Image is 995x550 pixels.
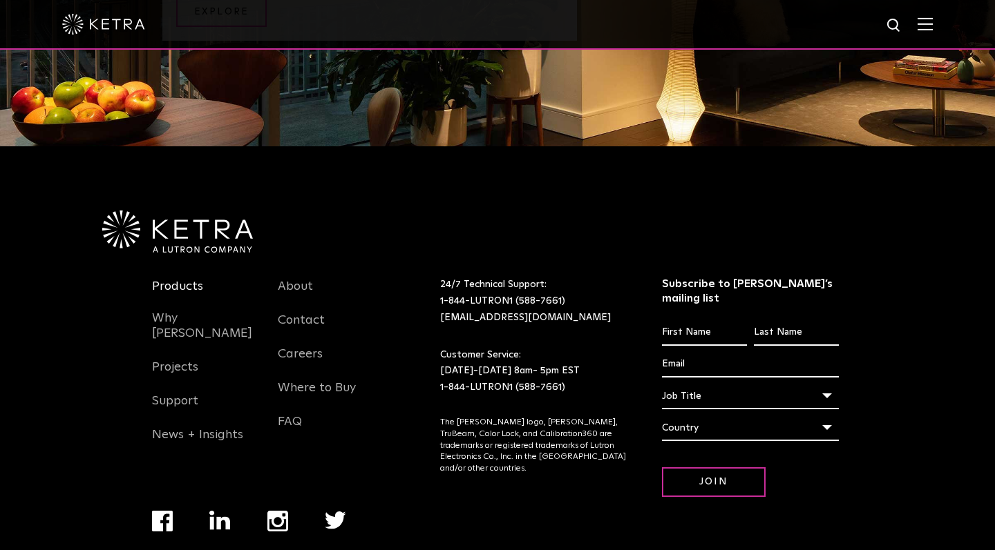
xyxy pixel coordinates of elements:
[278,279,313,311] a: About
[152,311,257,357] a: Why [PERSON_NAME]
[662,415,840,441] div: Country
[662,320,747,346] input: First Name
[754,320,839,346] input: Last Name
[440,417,627,475] p: The [PERSON_NAME] logo, [PERSON_NAME], TruBeam, Color Lock, and Calibration360 are trademarks or ...
[152,393,198,425] a: Support
[152,360,198,391] a: Projects
[278,380,356,412] a: Where to Buy
[278,346,323,378] a: Careers
[662,351,840,377] input: Email
[662,467,766,497] input: Join
[62,14,145,35] img: ketra-logo-2019-white
[440,313,611,322] a: [EMAIL_ADDRESS][DOMAIN_NAME]
[152,277,257,459] div: Navigation Menu
[152,511,173,531] img: facebook
[662,277,840,306] h3: Subscribe to [PERSON_NAME]’s mailing list
[440,296,565,306] a: 1-844-LUTRON1 (588-7661)
[440,347,627,396] p: Customer Service: [DATE]-[DATE] 8am- 5pm EST
[152,279,203,311] a: Products
[102,210,253,253] img: Ketra-aLutronCo_White_RGB
[440,382,565,392] a: 1-844-LUTRON1 (588-7661)
[278,277,383,446] div: Navigation Menu
[440,277,627,326] p: 24/7 Technical Support:
[325,511,346,529] img: twitter
[918,17,933,30] img: Hamburger%20Nav.svg
[278,414,302,446] a: FAQ
[152,427,243,459] a: News + Insights
[886,17,903,35] img: search icon
[209,511,231,530] img: linkedin
[267,511,288,531] img: instagram
[278,313,325,344] a: Contact
[662,383,840,409] div: Job Title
